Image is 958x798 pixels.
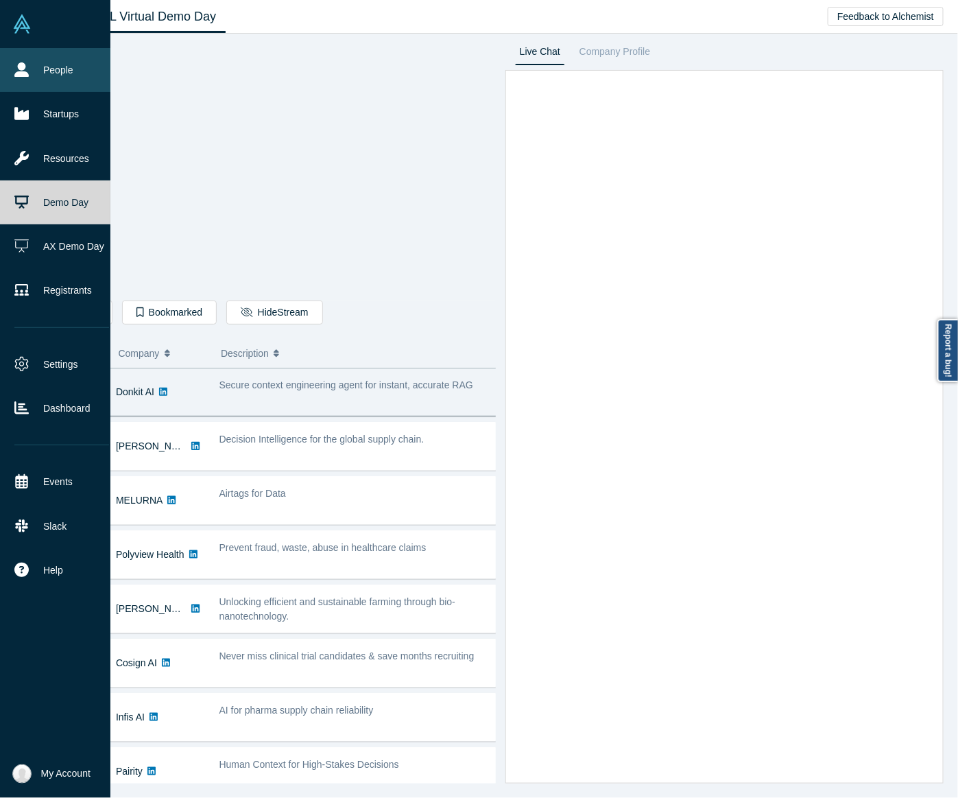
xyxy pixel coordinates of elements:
[43,563,63,578] span: Help
[219,759,399,770] span: Human Context for High-Stakes Decisions
[219,542,427,553] span: Prevent fraud, waste, abuse in healthcare claims
[116,549,184,560] a: Polyview Health
[116,386,154,397] a: Donkit AI
[122,301,217,325] button: Bookmarked
[58,45,495,290] iframe: To enrich screen reader interactions, please activate Accessibility in Grammarly extension settings
[221,339,486,368] button: Description
[506,71,943,783] iframe: To enrich screen reader interactions, please activate Accessibility in Grammarly extension settings
[116,712,145,723] a: Infis AI
[221,339,269,368] span: Description
[226,301,322,325] button: HideStream
[219,379,473,390] span: Secure context engineering agent for instant, accurate RAG
[12,14,32,34] img: Alchemist Vault Logo
[515,43,565,65] a: Live Chat
[575,43,655,65] a: Company Profile
[119,339,207,368] button: Company
[41,766,91,781] span: My Account
[828,7,944,26] button: Feedback to Alchemist
[12,764,91,784] button: My Account
[937,319,958,382] a: Report a bug!
[116,603,195,614] a: [PERSON_NAME]
[219,650,475,661] span: Never miss clinical trial candidates & save months recruiting
[219,705,374,716] span: AI for pharma supply chain reliability
[12,764,32,784] img: Anna Sanchez's Account
[116,657,157,668] a: Cosign AI
[116,441,195,451] a: [PERSON_NAME]
[116,766,143,777] a: Pairity
[116,495,163,506] a: MELURNA
[219,488,286,499] span: Airtags for Data
[119,339,160,368] span: Company
[219,596,456,622] span: Unlocking efficient and sustainable farming through bio-nanotechnology.
[219,434,424,445] span: Decision Intelligence for the global supply chain.
[58,1,226,33] a: Class XL Virtual Demo Day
